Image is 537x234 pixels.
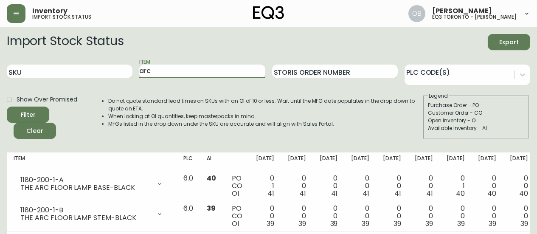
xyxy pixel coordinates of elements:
div: Open Inventory - OI [428,117,525,124]
span: 41 [267,189,274,198]
div: THE ARC FLOOR LAMP STEM-BLACK [20,214,151,222]
span: 41 [394,189,401,198]
div: 0 0 [351,175,369,197]
div: 0 0 [510,205,528,228]
span: 39 [207,203,216,213]
div: 0 0 [415,175,433,197]
div: 0 0 [320,175,338,197]
span: 39 [330,219,338,228]
span: 39 [425,219,433,228]
th: [DATE] [376,152,408,171]
div: Purchase Order - PO [428,101,525,109]
div: Filter [21,110,36,120]
div: 1180-200-1-A [20,176,151,184]
div: 1180-200-1-BTHE ARC FLOOR LAMP STEM-BLACK [14,205,170,223]
div: 0 0 [320,205,338,228]
span: Clear [20,126,49,136]
th: [DATE] [408,152,440,171]
span: 39 [362,219,369,228]
div: Customer Order - CO [428,109,525,117]
div: 0 1 [447,175,465,197]
div: 0 0 [447,205,465,228]
td: 6.0 [177,171,200,201]
button: Export [488,34,530,50]
span: 39 [298,219,306,228]
div: 0 0 [478,205,496,228]
div: 0 0 [478,175,496,197]
th: [DATE] [471,152,503,171]
span: OI [232,189,239,198]
div: PO CO [232,175,242,197]
div: 0 0 [415,205,433,228]
div: Available Inventory - AI [428,124,525,132]
th: [DATE] [281,152,313,171]
span: 40 [487,189,496,198]
img: 8e0065c524da89c5c924d5ed86cfe468 [408,5,425,22]
span: [PERSON_NAME] [432,8,492,14]
span: 39 [520,219,528,228]
th: [DATE] [249,152,281,171]
th: [DATE] [313,152,345,171]
h2: Import Stock Status [7,34,124,50]
div: 0 0 [256,205,274,228]
span: Inventory [32,8,67,14]
th: [DATE] [344,152,376,171]
img: logo [253,6,284,20]
button: Clear [14,123,56,139]
div: 0 0 [383,175,401,197]
h5: import stock status [32,14,91,20]
div: 0 0 [383,205,401,228]
span: Show Over Promised [17,95,77,104]
span: 41 [426,189,433,198]
span: 39 [267,219,274,228]
div: 0 0 [351,205,369,228]
legend: Legend [428,92,449,100]
div: 0 0 [288,175,306,197]
th: [DATE] [503,152,535,171]
li: MFGs listed in the drop down under the SKU are accurate and will align with Sales Portal. [108,120,422,128]
div: 1180-200-1-B [20,206,151,214]
button: Filter [7,107,49,123]
th: PLC [177,152,200,171]
span: 40 [456,189,465,198]
div: 0 0 [510,175,528,197]
th: Item [7,152,177,171]
li: Do not quote standard lead times on SKUs with an OI of 10 or less. Wait until the MFG date popula... [108,97,422,113]
div: PO CO [232,205,242,228]
td: 6.0 [177,201,200,231]
span: 39 [457,219,465,228]
span: 39 [489,219,496,228]
span: 40 [519,189,528,198]
span: OI [232,219,239,228]
span: Export [495,37,523,48]
span: 41 [363,189,369,198]
th: [DATE] [440,152,472,171]
th: AI [200,152,225,171]
div: 0 1 [256,175,274,197]
span: 41 [299,189,306,198]
div: 1180-200-1-ATHE ARC FLOOR LAMP BASE-BLACK [14,175,170,193]
span: 40 [207,173,216,183]
div: THE ARC FLOOR LAMP BASE-BLACK [20,184,151,192]
li: When looking at OI quantities, keep masterpacks in mind. [108,113,422,120]
span: 39 [394,219,401,228]
span: 41 [331,189,338,198]
h5: eq3 toronto - [PERSON_NAME] [432,14,517,20]
div: 0 0 [288,205,306,228]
